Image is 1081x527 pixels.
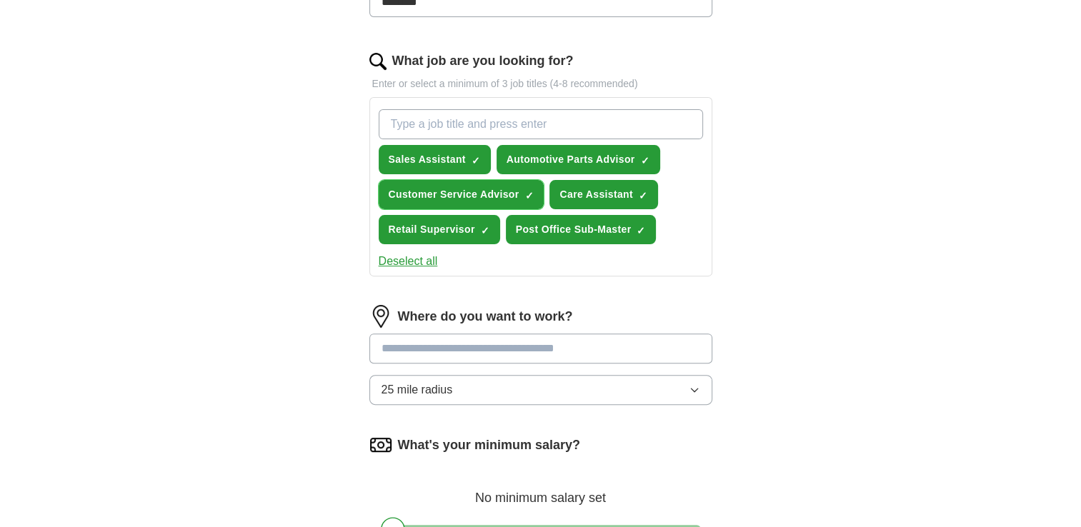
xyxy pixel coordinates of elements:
span: ✓ [481,225,489,236]
span: ✓ [641,155,649,166]
span: Customer Service Advisor [389,187,519,202]
span: Sales Assistant [389,152,466,167]
button: Retail Supervisor✓ [379,215,500,244]
span: Retail Supervisor [389,222,475,237]
button: Care Assistant✓ [549,180,657,209]
label: What job are you looking for? [392,51,574,71]
img: salary.png [369,433,392,456]
button: Sales Assistant✓ [379,145,491,174]
span: ✓ [524,190,533,201]
span: ✓ [639,190,647,201]
button: Deselect all [379,253,438,270]
img: location.png [369,305,392,328]
span: Care Assistant [559,187,632,202]
label: Where do you want to work? [398,307,573,326]
img: search.png [369,53,387,70]
span: Post Office Sub-Master [516,222,632,237]
span: Automotive Parts Advisor [507,152,635,167]
button: Automotive Parts Advisor✓ [497,145,660,174]
button: 25 mile radius [369,375,712,405]
span: ✓ [472,155,480,166]
p: Enter or select a minimum of 3 job titles (4-8 recommended) [369,76,712,91]
span: ✓ [637,225,645,236]
input: Type a job title and press enter [379,109,703,139]
label: What's your minimum salary? [398,436,580,455]
span: 25 mile radius [382,381,453,398]
div: No minimum salary set [369,473,712,508]
button: Customer Service Advisor✓ [379,180,544,209]
button: Post Office Sub-Master✓ [506,215,657,244]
